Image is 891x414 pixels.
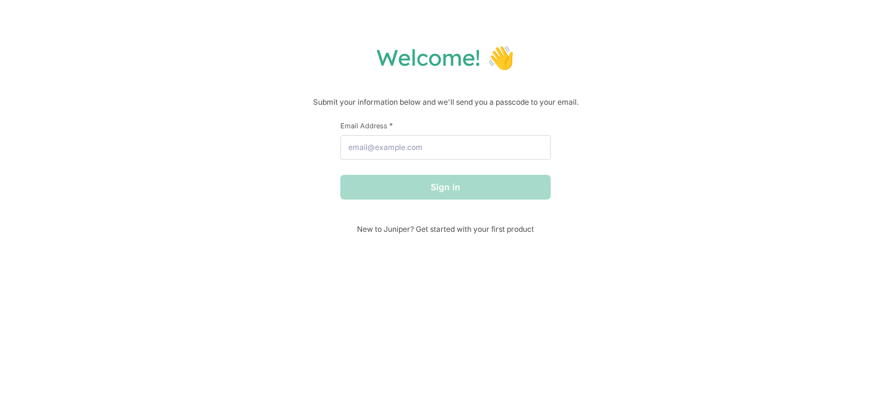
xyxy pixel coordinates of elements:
[389,121,393,130] span: This field is required.
[340,135,551,160] input: email@example.com
[340,224,551,234] span: New to Juniper? Get started with your first product
[12,43,879,71] h1: Welcome! 👋
[340,121,551,130] label: Email Address
[12,96,879,108] p: Submit your information below and we'll send you a passcode to your email.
